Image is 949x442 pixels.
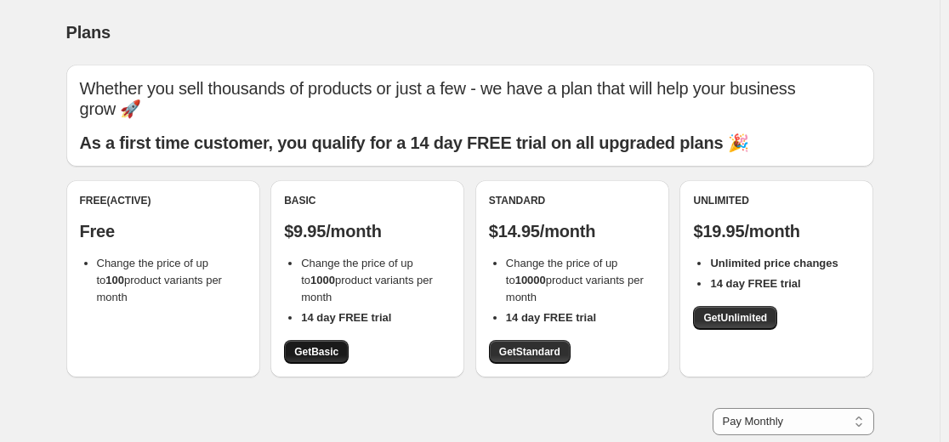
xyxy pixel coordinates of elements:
span: Change the price of up to product variants per month [506,257,644,303]
b: 100 [105,274,124,286]
span: Change the price of up to product variants per month [97,257,222,303]
span: Get Standard [499,345,560,359]
span: Get Basic [294,345,338,359]
div: Standard [489,194,656,207]
span: Plans [66,23,111,42]
div: Basic [284,194,451,207]
p: $9.95/month [284,221,451,241]
span: Get Unlimited [703,311,767,325]
b: 14 day FREE trial [710,277,800,290]
b: Unlimited price changes [710,257,838,269]
p: $19.95/month [693,221,860,241]
p: Whether you sell thousands of products or just a few - we have a plan that will help your busines... [80,78,861,119]
b: 1000 [310,274,335,286]
a: GetStandard [489,340,571,364]
a: GetUnlimited [693,306,777,330]
b: 14 day FREE trial [506,311,596,324]
span: Change the price of up to product variants per month [301,257,433,303]
div: Unlimited [693,194,860,207]
p: Free [80,221,247,241]
p: $14.95/month [489,221,656,241]
b: 14 day FREE trial [301,311,391,324]
a: GetBasic [284,340,349,364]
div: Free (Active) [80,194,247,207]
b: 10000 [515,274,546,286]
b: As a first time customer, you qualify for a 14 day FREE trial on all upgraded plans 🎉 [80,133,749,152]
